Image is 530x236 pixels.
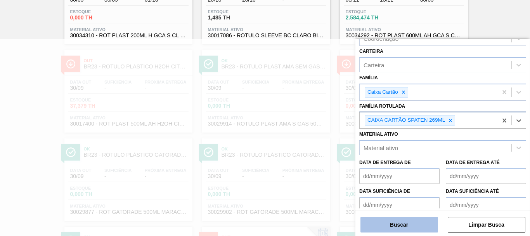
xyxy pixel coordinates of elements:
[364,35,398,42] div: Coordenação
[208,15,262,21] span: 1,485 TH
[446,160,500,165] label: Data de Entrega até
[364,145,398,151] div: Material ativo
[208,27,324,32] span: Material ativo
[70,33,187,38] span: 30034310 - ROT PLAST 200ML H GCA S CL NIV25
[346,9,400,14] span: Estoque
[446,189,499,194] label: Data suficiência até
[446,168,526,184] input: dd/mm/yyyy
[70,15,125,21] span: 0,000 TH
[346,27,462,32] span: Material ativo
[208,9,262,14] span: Estoque
[359,131,398,137] label: Material ativo
[346,33,462,38] span: 30034292 - ROT PLAST 600ML AH GCA S CLAIM NIV25
[359,168,440,184] input: dd/mm/yyyy
[208,33,324,38] span: 30017086 - ROTULO SLEEVE BC CLARO BIB 12L 429
[359,197,440,213] input: dd/mm/yyyy
[446,197,526,213] input: dd/mm/yyyy
[70,27,187,32] span: Material ativo
[359,49,383,54] label: Carteira
[365,115,446,125] div: CAIXA CARTÃO SPATEN 269ML
[359,160,411,165] label: Data de Entrega de
[359,75,378,80] label: Família
[359,189,410,194] label: Data suficiência de
[346,15,400,21] span: 2.584,474 TH
[359,103,405,109] label: Família Rotulada
[364,61,384,68] div: Carteira
[70,9,125,14] span: Estoque
[365,87,399,97] div: Caixa Cartão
